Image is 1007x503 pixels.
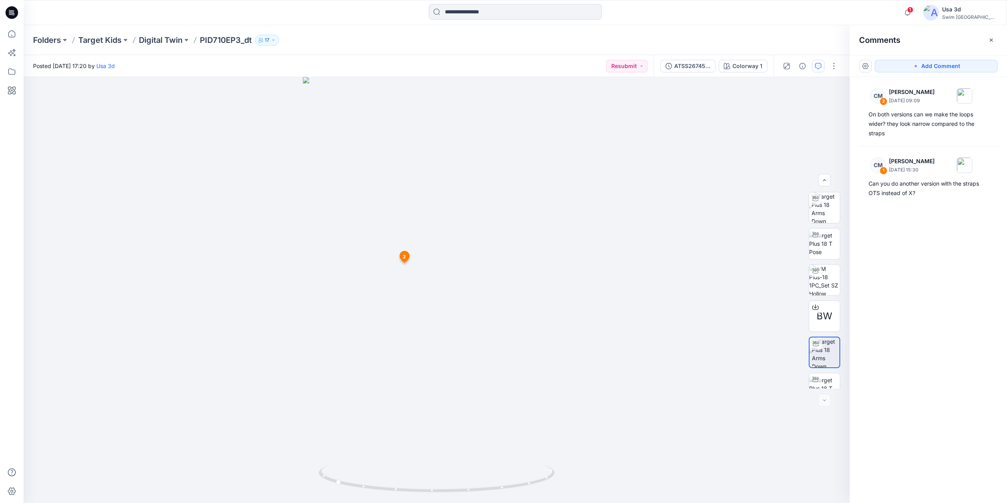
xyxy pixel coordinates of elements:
div: Colorway 1 [732,62,762,70]
img: avatar [923,5,939,20]
div: CM [870,88,886,104]
img: Target Plus 18 T Pose [809,376,840,401]
img: Target Plus 18 Arms Down [812,337,839,367]
p: 17 [265,36,269,44]
div: On both versions can we make the loops wider? they look narrow compared to the straps [869,110,988,138]
button: Add Comment [875,60,998,72]
a: Usa 3d [96,63,115,69]
div: 1 [880,167,887,175]
p: [DATE] 09:09 [889,97,935,105]
div: ATSS267458P [674,62,710,70]
div: 2 [880,98,887,105]
span: BW [817,309,832,323]
div: Usa 3d [942,5,997,14]
button: Colorway 1 [719,60,767,72]
a: Target Kids [78,35,122,46]
p: PID710EP3_dt [200,35,252,46]
img: Target Plus 18 T Pose [809,231,840,256]
h2: Comments [859,35,900,45]
span: Posted [DATE] 17:20 by [33,62,115,70]
span: 1 [907,7,913,13]
button: Details [796,60,809,72]
p: [PERSON_NAME] [889,87,935,97]
img: WM Plus-18 1PC_Set SZ Hollow [809,265,840,295]
div: Can you do another version with the straps OTS instead of X? [869,179,988,198]
a: Folders [33,35,61,46]
div: Swim [GEOGRAPHIC_DATA] [942,14,997,20]
a: Digital Twin [139,35,183,46]
div: CM [870,157,886,173]
button: ATSS267458P [660,60,716,72]
img: Target Plus 18 Arms Down [812,192,840,223]
p: [DATE] 15:30 [889,166,935,174]
button: 17 [255,35,279,46]
p: [PERSON_NAME] [889,157,935,166]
